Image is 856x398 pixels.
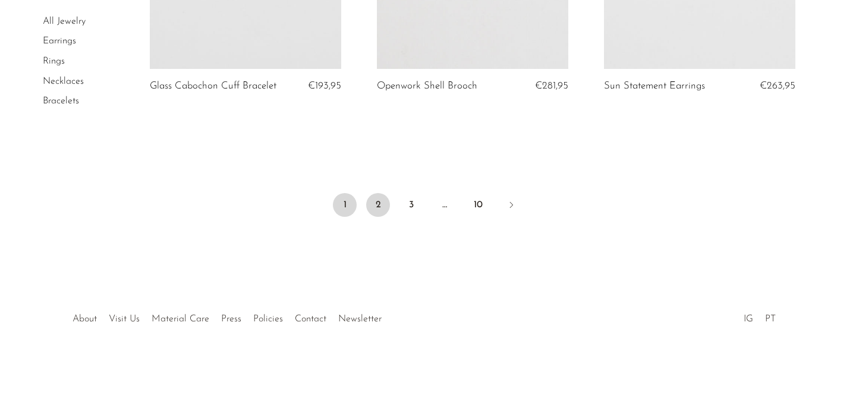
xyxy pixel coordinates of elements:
span: €263,95 [760,81,795,91]
a: All Jewelry [43,17,86,26]
a: Press [221,314,241,324]
a: Visit Us [109,314,140,324]
a: Material Care [152,314,209,324]
a: Rings [43,56,65,66]
ul: Quick links [67,305,388,327]
a: 10 [466,193,490,217]
a: Earrings [43,37,76,46]
a: Policies [253,314,283,324]
span: 1 [333,193,357,217]
a: Necklaces [43,77,84,86]
a: PT [765,314,776,324]
a: 2 [366,193,390,217]
a: Glass Cabochon Cuff Bracelet [150,81,276,91]
ul: Social Medias [738,305,782,327]
span: €193,95 [308,81,341,91]
a: About [73,314,97,324]
a: Bracelets [43,96,79,106]
span: €281,95 [535,81,568,91]
a: Contact [295,314,326,324]
a: 3 [399,193,423,217]
a: IG [744,314,753,324]
a: Next [499,193,523,219]
span: … [433,193,457,217]
a: Openwork Shell Brooch [377,81,477,91]
a: Sun Statement Earrings [604,81,705,91]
